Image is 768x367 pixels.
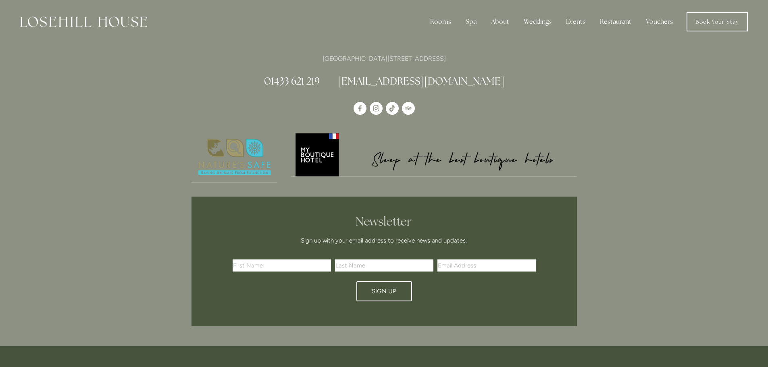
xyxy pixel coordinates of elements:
h2: Newsletter [235,214,533,229]
a: Vouchers [639,14,679,30]
div: Weddings [517,14,558,30]
a: TikTok [386,102,399,115]
div: Events [560,14,592,30]
p: Sign up with your email address to receive news and updates. [235,236,533,245]
span: Sign Up [372,288,396,295]
a: Losehill House Hotel & Spa [354,102,366,115]
img: Losehill House [20,17,147,27]
img: Nature's Safe - Logo [191,132,278,182]
div: Spa [459,14,483,30]
div: About [485,14,516,30]
div: Restaurant [593,14,638,30]
div: Rooms [424,14,458,30]
input: First Name [233,259,331,272]
input: Email Address [437,259,536,272]
a: TripAdvisor [402,102,415,115]
a: Instagram [370,102,383,115]
a: Book Your Stay [687,12,748,31]
img: My Boutique Hotel - Logo [291,132,577,176]
input: Last Name [335,259,433,272]
p: [GEOGRAPHIC_DATA][STREET_ADDRESS] [191,53,577,64]
a: [EMAIL_ADDRESS][DOMAIN_NAME] [338,75,504,87]
a: 01433 621 219 [264,75,320,87]
button: Sign Up [356,281,412,301]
